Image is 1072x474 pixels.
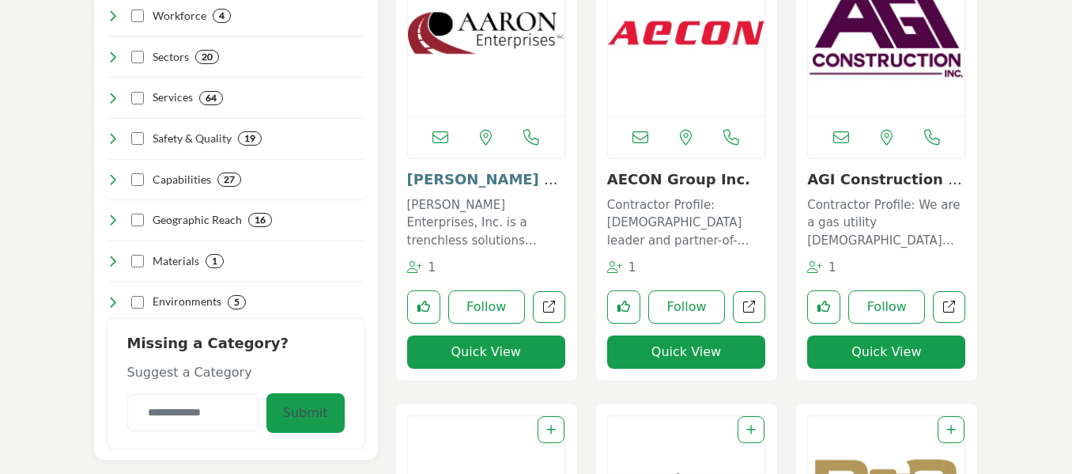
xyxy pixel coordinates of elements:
[807,171,965,188] h3: AGI Construction Inc.
[213,9,231,23] div: 4 Results For Workforce
[407,259,436,277] div: Followers
[829,260,836,275] span: 1
[206,93,217,104] b: 64
[648,290,725,324] button: Follow
[153,172,211,188] h4: Capabilities: Specialized skills and equipment for executing complex projects using advanced tech...
[127,335,345,363] h2: Missing a Category?
[407,192,565,250] a: [PERSON_NAME] Enterprises, Inc. is a trenchless solutions contractor focusing on trenchless utili...
[195,50,219,64] div: 20 Results For Sectors
[131,9,144,22] input: Select Workforce checkbox
[224,174,235,185] b: 27
[733,291,765,324] a: Open aecon-utilities-ltd in new tab
[807,259,836,277] div: Followers
[607,171,750,188] a: AECON Group Inc.
[255,214,266,226] b: 16
[546,423,556,436] a: Add To List
[933,291,965,324] a: Open agi-construction-inc in new tab
[407,336,565,369] button: Quick View
[746,423,756,436] a: Add To List
[131,92,144,104] input: Select Services checkbox
[228,295,246,309] div: 5 Results For Environments
[153,253,199,269] h4: Materials: Expertise in handling, fabricating, and installing a wide range of pipeline materials ...
[628,260,636,275] span: 1
[407,171,564,205] a: [PERSON_NAME] Enterprises In...
[153,212,242,228] h4: Geographic Reach: Extensive coverage across various regions, states, and territories to meet clie...
[153,294,221,309] h4: Environments: Adaptability to diverse geographical, topographical, and environmental conditions f...
[153,49,189,65] h4: Sectors: Serving multiple industries, including oil & gas, water, sewer, electric power, and tele...
[607,336,765,369] button: Quick View
[212,256,217,267] b: 1
[131,255,144,267] input: Select Materials checkbox
[217,173,241,187] div: 27 Results For Capabilities
[428,260,436,275] span: 1
[131,51,144,63] input: Select Sectors checkbox
[807,196,965,250] p: Contractor Profile: We are a gas utility [DEMOGRAPHIC_DATA] employing over 300 workers and servic...
[807,290,840,324] button: Like listing
[219,10,225,21] b: 4
[607,259,636,277] div: Followers
[153,89,193,105] h4: Services: Comprehensive offerings for pipeline construction, maintenance, and repair across vario...
[131,173,144,186] input: Select Capabilities checkbox
[407,171,565,188] h3: Aaron Enterprises Inc.
[607,290,640,324] button: Like listing
[127,365,252,380] span: Suggest a Category
[131,132,144,145] input: Select Safety & Quality checkbox
[244,133,255,144] b: 19
[607,196,765,250] p: Contractor Profile: [DEMOGRAPHIC_DATA] leader and partner-of-choice in construction and infrastru...
[607,192,765,250] a: Contractor Profile: [DEMOGRAPHIC_DATA] leader and partner-of-choice in construction and infrastru...
[448,290,525,324] button: Follow
[153,8,206,24] h4: Workforce: Skilled, experienced, and diverse professionals dedicated to excellence in all aspects...
[238,131,262,146] div: 19 Results For Safety & Quality
[533,291,565,324] a: Open aaron-enterprises-inc in new tab
[248,213,272,227] div: 16 Results For Geographic Reach
[127,394,259,431] input: Category Name
[407,290,440,324] button: Like listing
[607,171,765,188] h3: AECON Group Inc.
[807,171,963,205] a: AGI Construction Inc...
[199,91,223,105] div: 64 Results For Services
[153,131,232,146] h4: Safety & Quality: Unwavering commitment to ensuring the highest standards of safety, compliance, ...
[202,51,213,63] b: 20
[807,192,965,250] a: Contractor Profile: We are a gas utility [DEMOGRAPHIC_DATA] employing over 300 workers and servic...
[946,423,956,436] a: Add To List
[266,393,345,433] button: Submit
[131,296,144,309] input: Select Environments checkbox
[407,196,565,250] p: [PERSON_NAME] Enterprises, Inc. is a trenchless solutions contractor focusing on trenchless utili...
[206,254,224,268] div: 1 Results For Materials
[234,297,240,308] b: 5
[807,336,965,369] button: Quick View
[131,214,144,226] input: Select Geographic Reach checkbox
[848,290,925,324] button: Follow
